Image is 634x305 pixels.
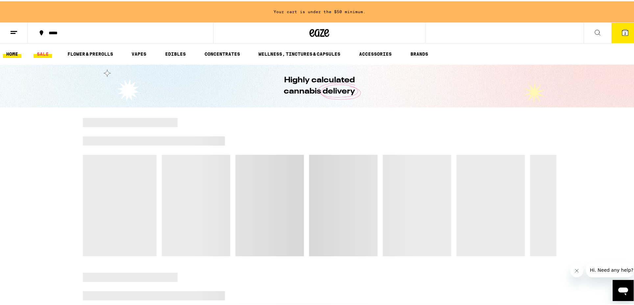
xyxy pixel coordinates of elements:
h1: Highly calculated cannabis delivery [265,73,374,96]
a: SALE [34,49,52,57]
a: CONCENTRATES [201,49,243,57]
iframe: Button to launch messaging window [613,279,634,300]
a: EDIBLES [162,49,189,57]
iframe: Close message [570,263,583,276]
a: WELLNESS, TINCTURES & CAPSULES [255,49,344,57]
a: VAPES [128,49,150,57]
span: 2 [624,30,626,34]
a: FLOWER & PREROLLS [64,49,116,57]
a: HOME [3,49,21,57]
a: ACCESSORIES [356,49,395,57]
a: BRANDS [407,49,431,57]
iframe: Message from company [586,262,634,276]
